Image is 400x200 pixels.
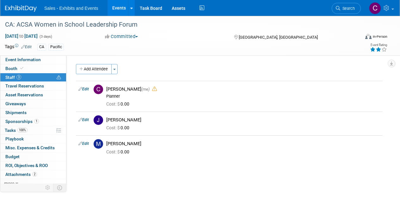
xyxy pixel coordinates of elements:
i: Booth reservation complete [20,67,23,70]
span: 0.00 [106,149,132,154]
td: Tags [5,43,32,51]
div: [PERSON_NAME] [106,141,380,147]
span: to [18,34,24,39]
span: Search [340,6,355,11]
span: Playbook [5,136,24,141]
span: more [4,181,14,186]
div: [PERSON_NAME] [106,86,380,92]
img: M.jpg [94,139,103,149]
a: Search [332,3,361,14]
span: ROI, Objectives & ROO [5,163,48,168]
a: Shipments [0,108,66,117]
span: Event Information [5,57,41,62]
div: Event Rating [370,43,387,47]
div: CA [37,44,46,50]
a: Edit [78,141,89,146]
span: Attachments [5,172,37,177]
span: Misc. Expenses & Credits [5,145,55,150]
span: Booth [5,66,25,71]
a: more [0,179,66,188]
td: Personalize Event Tab Strip [42,184,53,192]
a: Tasks100% [0,126,66,135]
button: Committed [103,33,140,40]
a: Edit [21,45,32,49]
img: Christine Lurz [369,2,381,14]
div: Pacific [48,44,64,50]
a: Booth [0,64,66,73]
span: 3 [16,75,21,80]
span: 1 [34,119,39,124]
td: Toggle Event Tabs [53,184,66,192]
a: ROI, Objectives & ROO [0,161,66,170]
span: Asset Reservations [5,92,43,97]
a: Event Information [0,55,66,64]
div: In-Person [372,34,387,39]
div: Event Format [331,33,387,42]
a: Travel Reservations [0,82,66,90]
i: Double-book Warning! [152,87,157,91]
img: Format-Inperson.png [365,34,372,39]
span: (3 days) [39,35,52,39]
a: Budget [0,152,66,161]
div: Planner [106,94,380,99]
span: Shipments [5,110,27,115]
span: 0.00 [106,125,132,130]
img: C.jpg [94,85,103,94]
a: Edit [78,87,89,91]
button: Add Attendee [76,64,112,74]
div: CA: ACSA Women in School Leadership Forum [3,19,355,30]
span: Potential Scheduling Conflict -- at least one attendee is tagged in another overlapping event. [57,75,61,81]
a: Asset Reservations [0,91,66,99]
a: Staff3 [0,73,66,82]
span: Giveaways [5,101,26,106]
span: Cost: $ [106,125,120,130]
span: 0.00 [106,101,132,106]
img: J.jpg [94,115,103,125]
span: [GEOGRAPHIC_DATA], [GEOGRAPHIC_DATA] [239,35,318,40]
span: Cost: $ [106,149,120,154]
span: Sales - Exhibits and Events [44,6,98,11]
a: Sponsorships1 [0,117,66,126]
a: Giveaways [0,100,66,108]
span: Budget [5,154,20,159]
a: Playbook [0,135,66,143]
img: ExhibitDay [5,5,37,12]
span: 2 [32,172,37,177]
span: 100% [17,128,28,132]
span: Sponsorships [5,119,39,124]
span: Cost: $ [106,101,120,106]
span: Staff [5,75,21,80]
span: Tasks [5,128,28,133]
span: Travel Reservations [5,83,44,88]
span: [DATE] [DATE] [5,33,38,39]
span: (me) [141,87,150,92]
a: Edit [78,118,89,122]
a: Misc. Expenses & Credits [0,144,66,152]
div: [PERSON_NAME] [106,117,380,123]
a: Attachments2 [0,170,66,179]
